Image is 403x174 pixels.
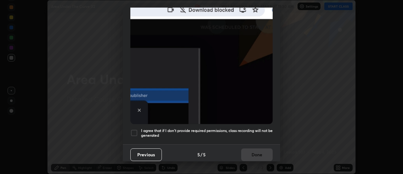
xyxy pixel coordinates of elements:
[201,151,202,158] h4: /
[197,151,200,158] h4: 5
[203,151,206,158] h4: 5
[141,128,273,138] h5: I agree that if I don't provide required permissions, class recording will not be generated
[130,148,162,161] button: Previous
